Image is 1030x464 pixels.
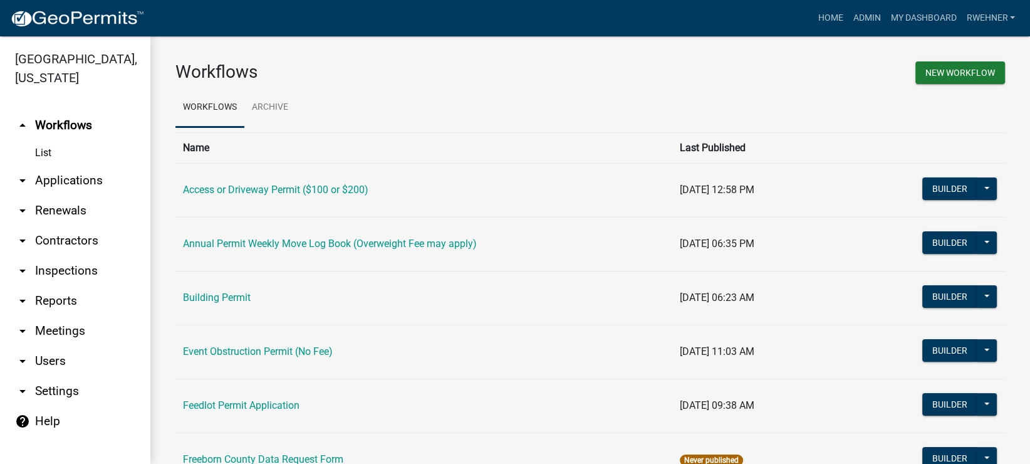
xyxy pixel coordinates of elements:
a: Home [813,6,848,30]
button: Builder [922,285,977,308]
i: help [15,414,30,429]
a: Admin [848,6,885,30]
i: arrow_drop_down [15,263,30,278]
a: Annual Permit Weekly Move Log Book (Overweight Fee may apply) [183,238,477,250]
button: Builder [922,231,977,254]
a: Event Obstruction Permit (No Fee) [183,345,333,357]
span: [DATE] 06:35 PM [680,238,754,250]
i: arrow_drop_down [15,354,30,369]
button: New Workflow [915,61,1005,84]
span: [DATE] 06:23 AM [680,292,754,303]
a: Feedlot Permit Application [183,399,299,411]
span: [DATE] 11:03 AM [680,345,754,357]
i: arrow_drop_down [15,203,30,218]
a: Access or Driveway Permit ($100 or $200) [183,184,368,196]
i: arrow_drop_down [15,293,30,308]
a: rwehner [961,6,1020,30]
a: Archive [244,88,296,128]
i: arrow_drop_down [15,384,30,399]
span: [DATE] 12:58 PM [680,184,754,196]
h3: Workflows [175,61,581,83]
i: arrow_drop_down [15,173,30,188]
th: Name [175,132,672,163]
a: Building Permit [183,292,251,303]
i: arrow_drop_down [15,324,30,339]
span: [DATE] 09:38 AM [680,399,754,411]
a: My Dashboard [885,6,961,30]
button: Builder [922,339,977,362]
i: arrow_drop_up [15,118,30,133]
i: arrow_drop_down [15,233,30,248]
button: Builder [922,177,977,200]
button: Builder [922,393,977,416]
a: Workflows [175,88,244,128]
th: Last Published [672,132,885,163]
